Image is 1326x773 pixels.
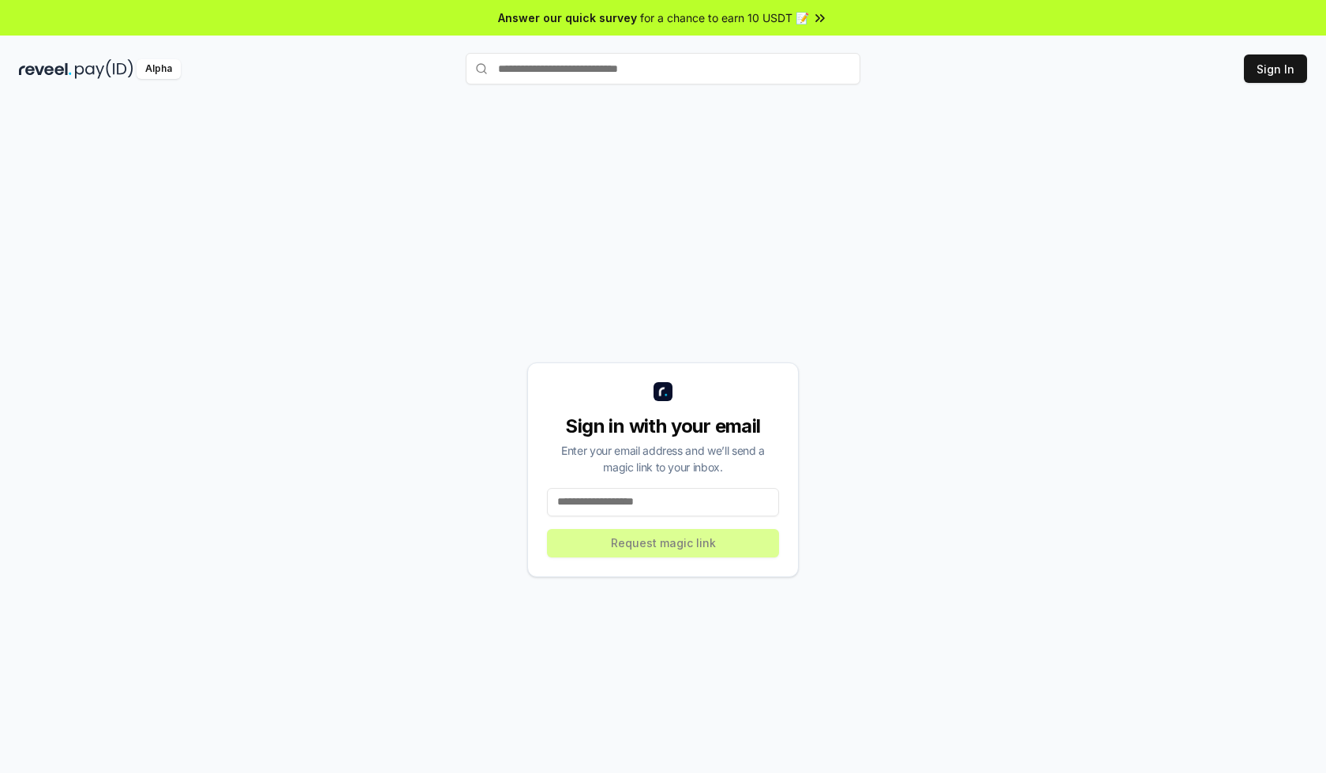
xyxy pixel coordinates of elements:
[654,382,672,401] img: logo_small
[498,9,637,26] span: Answer our quick survey
[19,59,72,79] img: reveel_dark
[75,59,133,79] img: pay_id
[137,59,181,79] div: Alpha
[1244,54,1307,83] button: Sign In
[547,414,779,439] div: Sign in with your email
[640,9,809,26] span: for a chance to earn 10 USDT 📝
[547,442,779,475] div: Enter your email address and we’ll send a magic link to your inbox.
